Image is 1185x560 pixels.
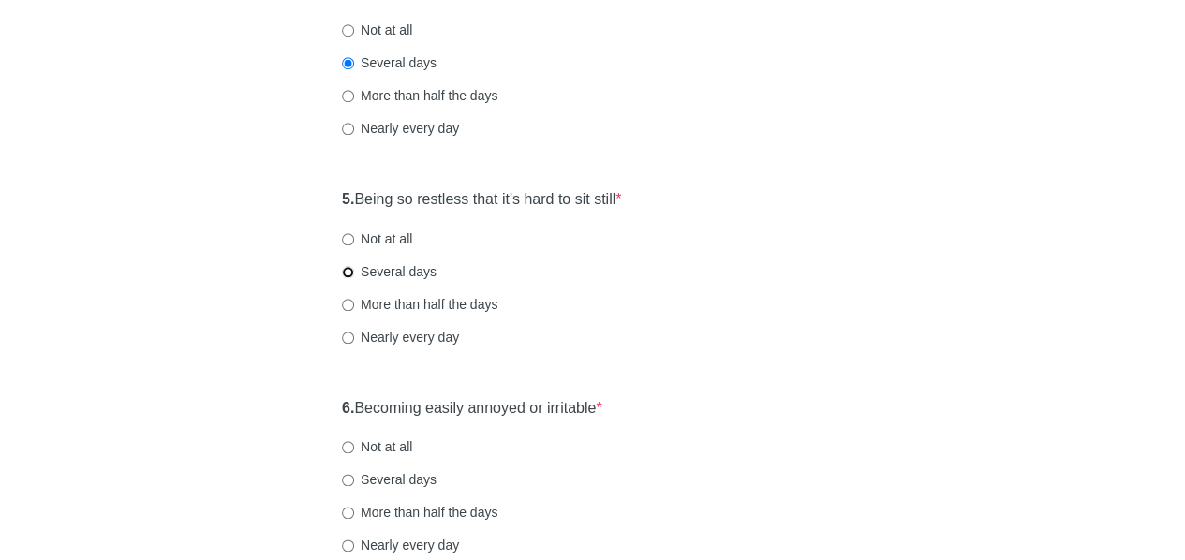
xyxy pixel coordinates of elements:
[342,441,354,453] input: Not at all
[342,191,354,207] strong: 5.
[342,229,412,248] label: Not at all
[342,332,354,344] input: Nearly every day
[342,123,354,135] input: Nearly every day
[342,539,354,552] input: Nearly every day
[342,21,412,39] label: Not at all
[342,470,437,489] label: Several days
[342,57,354,69] input: Several days
[342,437,412,456] label: Not at all
[342,86,497,105] label: More than half the days
[342,398,602,420] label: Becoming easily annoyed or irritable
[342,503,497,522] label: More than half the days
[342,474,354,486] input: Several days
[342,400,354,416] strong: 6.
[342,90,354,102] input: More than half the days
[342,262,437,281] label: Several days
[342,536,459,554] label: Nearly every day
[342,295,497,314] label: More than half the days
[342,119,459,138] label: Nearly every day
[342,507,354,519] input: More than half the days
[342,233,354,245] input: Not at all
[342,24,354,37] input: Not at all
[342,299,354,311] input: More than half the days
[342,189,621,211] label: Being so restless that it's hard to sit still
[342,266,354,278] input: Several days
[342,53,437,72] label: Several days
[342,328,459,346] label: Nearly every day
